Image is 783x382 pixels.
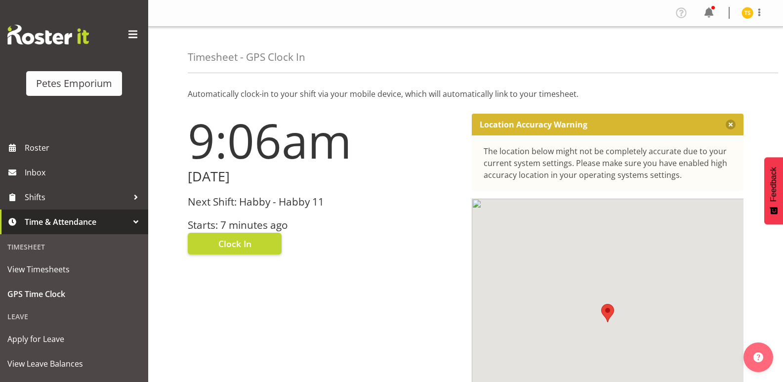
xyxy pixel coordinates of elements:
span: Time & Attendance [25,214,128,229]
div: The location below might not be completely accurate due to your current system settings. Please m... [484,145,732,181]
span: Roster [25,140,143,155]
h1: 9:06am [188,114,460,167]
img: help-xxl-2.png [753,352,763,362]
span: View Leave Balances [7,356,141,371]
h3: Next Shift: Habby - Habby 11 [188,196,460,208]
a: Apply for Leave [2,327,146,351]
span: GPS Time Clock [7,287,141,301]
span: Clock In [218,237,251,250]
a: View Leave Balances [2,351,146,376]
p: Location Accuracy Warning [480,120,587,129]
img: tamara-straker11292.jpg [742,7,753,19]
h4: Timesheet - GPS Clock In [188,51,305,63]
div: Leave [2,306,146,327]
span: Feedback [769,167,778,202]
h3: Starts: 7 minutes ago [188,219,460,231]
h2: [DATE] [188,169,460,184]
span: Apply for Leave [7,332,141,346]
span: Inbox [25,165,143,180]
a: View Timesheets [2,257,146,282]
div: Petes Emporium [36,76,112,91]
button: Clock In [188,233,282,255]
button: Close message [726,120,736,129]
button: Feedback - Show survey [764,157,783,224]
a: GPS Time Clock [2,282,146,306]
div: Timesheet [2,237,146,257]
span: View Timesheets [7,262,141,277]
span: Shifts [25,190,128,205]
img: Rosterit website logo [7,25,89,44]
p: Automatically clock-in to your shift via your mobile device, which will automatically link to you... [188,88,743,100]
